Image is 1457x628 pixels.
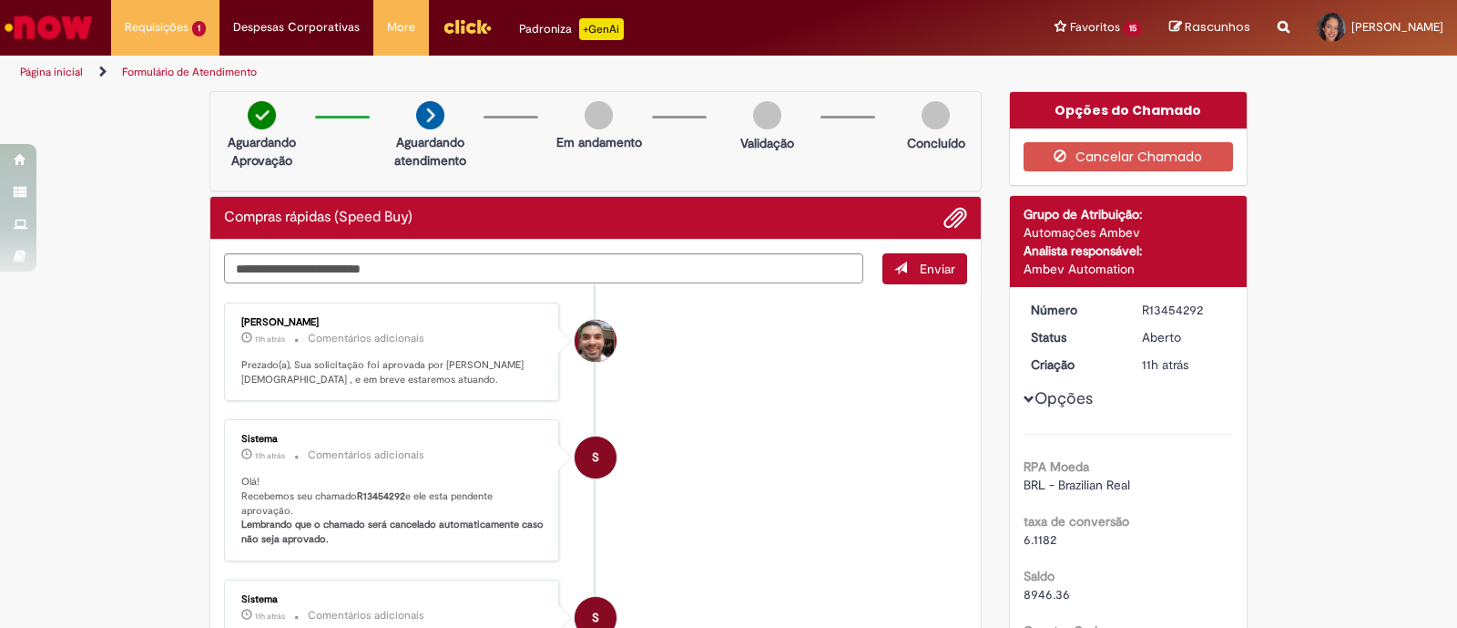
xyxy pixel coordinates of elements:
[1070,18,1120,36] span: Favoritos
[20,65,83,79] a: Página inicial
[224,210,413,226] h2: Compras rápidas (Speed Buy) Histórico de tíquete
[1024,458,1089,475] b: RPA Moeda
[1024,586,1070,602] span: 8946.36
[943,206,967,230] button: Adicionar anexos
[1017,355,1129,374] dt: Criação
[416,101,444,129] img: arrow-next.png
[575,320,616,362] div: Fernando Henrique De Jesus
[920,261,955,277] span: Enviar
[2,9,96,46] img: ServiceNow
[556,133,642,151] p: Em andamento
[248,101,276,129] img: check-circle-green.png
[1024,477,1130,493] span: BRL - Brazilian Real
[1017,328,1129,346] dt: Status
[241,434,545,445] div: Sistema
[241,594,545,605] div: Sistema
[241,358,545,386] p: Prezado(a), Sua solicitação foi aprovada por [PERSON_NAME][DEMOGRAPHIC_DATA] , e em breve estarem...
[1024,568,1055,584] b: Saldo
[519,18,624,40] div: Padroniza
[1124,21,1142,36] span: 15
[122,65,257,79] a: Formulário de Atendimento
[1142,356,1188,373] time: 27/08/2025 20:01:10
[255,611,285,622] time: 27/08/2025 20:01:20
[1024,513,1129,530] b: taxa de conversão
[907,134,965,152] p: Concluído
[255,450,285,461] time: 27/08/2025 20:01:23
[1017,301,1129,319] dt: Número
[387,18,415,36] span: More
[592,436,599,479] span: S
[579,18,624,40] p: +GenAi
[192,21,206,36] span: 1
[1024,223,1234,242] div: Automações Ambev
[218,133,306,170] p: Aguardando Aprovação
[241,317,545,328] div: [PERSON_NAME]
[1142,356,1188,373] span: 11h atrás
[255,334,285,345] span: 11h atrás
[443,13,492,40] img: click_logo_yellow_360x200.png
[241,475,545,547] p: Olá! Recebemos seu chamado e ele esta pendente aprovação.
[575,437,616,479] div: System
[125,18,188,36] span: Requisições
[386,133,474,170] p: Aguardando atendimento
[1024,260,1234,278] div: Ambev Automation
[255,611,285,622] span: 11h atrás
[1024,142,1234,171] button: Cancelar Chamado
[585,101,613,129] img: img-circle-grey.png
[753,101,781,129] img: img-circle-grey.png
[224,253,863,284] textarea: Digite sua mensagem aqui...
[1142,355,1227,374] div: 27/08/2025 20:01:10
[882,253,967,284] button: Enviar
[740,134,794,152] p: Validação
[255,450,285,461] span: 11h atrás
[1185,18,1250,36] span: Rascunhos
[1142,328,1227,346] div: Aberto
[308,608,424,623] small: Comentários adicionais
[14,56,958,89] ul: Trilhas de página
[1010,92,1248,129] div: Opções do Chamado
[1169,19,1250,36] a: Rascunhos
[241,518,546,546] b: Lembrando que o chamado será cancelado automaticamente caso não seja aprovado.
[922,101,950,129] img: img-circle-grey.png
[1024,205,1234,223] div: Grupo de Atribuição:
[1024,242,1234,260] div: Analista responsável:
[1142,301,1227,319] div: R13454292
[233,18,360,36] span: Despesas Corporativas
[308,331,424,346] small: Comentários adicionais
[308,448,424,463] small: Comentários adicionais
[1024,531,1056,548] span: 6.1182
[357,489,405,503] b: R13454292
[1351,19,1443,35] span: [PERSON_NAME]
